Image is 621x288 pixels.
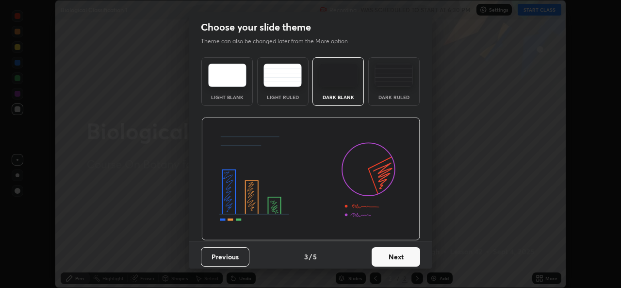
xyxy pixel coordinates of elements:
h4: 5 [313,252,317,262]
button: Previous [201,247,249,267]
div: Dark Blank [319,95,358,100]
h4: / [309,252,312,262]
h2: Choose your slide theme [201,21,311,34]
div: Light Ruled [263,95,302,100]
img: darkThemeBanner.d06ce4a2.svg [201,118,420,241]
div: Light Blank [208,95,246,100]
img: darkTheme.f0cc69e5.svg [319,64,358,87]
img: lightRuledTheme.5fabf969.svg [263,64,302,87]
div: Dark Ruled [375,95,413,100]
p: Theme can also be changed later from the More option [201,37,358,46]
h4: 3 [304,252,308,262]
img: lightTheme.e5ed3b09.svg [208,64,246,87]
img: darkRuledTheme.de295e13.svg [375,64,413,87]
button: Next [372,247,420,267]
